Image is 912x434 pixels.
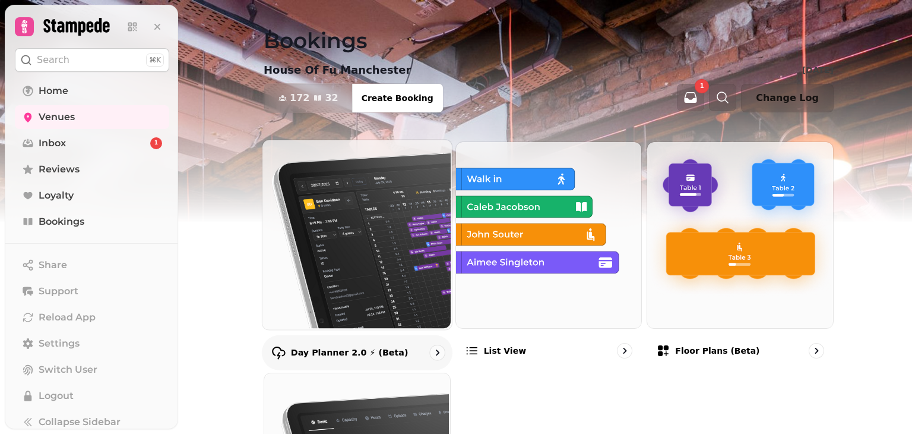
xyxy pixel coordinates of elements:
[15,410,169,434] button: Collapse Sidebar
[15,306,169,329] button: Reload App
[15,105,169,129] a: Venues
[647,141,834,368] a: Floor Plans (beta)Floor Plans (beta)
[39,363,97,377] span: Switch User
[756,93,819,103] span: Change Log
[352,84,443,112] button: Create Booking
[15,48,169,72] button: Search⌘K
[741,84,834,112] button: Change Log
[154,139,158,147] span: 1
[455,141,642,368] a: List viewList view
[39,110,75,124] span: Venues
[290,93,309,103] span: 172
[700,83,704,89] span: 1
[261,139,451,328] img: Day Planner 2.0 ⚡ (Beta)
[39,415,121,429] span: Collapse Sidebar
[39,258,67,272] span: Share
[619,345,631,357] svg: go to
[15,384,169,408] button: Logout
[39,215,84,229] span: Bookings
[37,53,69,67] p: Search
[802,64,834,76] p: [DATE]
[39,310,96,325] span: Reload App
[810,345,822,357] svg: go to
[39,136,66,150] span: Inbox
[15,332,169,356] a: Settings
[39,188,74,203] span: Loyalty
[675,345,759,357] p: Floor Plans (beta)
[431,347,443,358] svg: go to
[146,54,164,67] div: ⌘K
[484,345,526,357] p: List view
[39,162,80,177] span: Reviews
[15,131,169,155] a: Inbox1
[291,347,408,358] p: Day Planner 2.0 ⚡ (Beta)
[325,93,338,103] span: 32
[646,141,832,327] img: Floor Plans (beta)
[264,84,353,112] button: 17232
[15,79,169,103] a: Home
[39,84,68,98] span: Home
[262,139,452,370] a: Day Planner 2.0 ⚡ (Beta)Day Planner 2.0 ⚡ (Beta)
[15,184,169,207] a: Loyalty
[264,62,411,78] p: House Of Fu Manchester
[39,284,78,298] span: Support
[39,336,80,351] span: Settings
[39,389,74,403] span: Logout
[362,94,433,102] span: Create Booking
[15,358,169,382] button: Switch User
[15,158,169,181] a: Reviews
[15,253,169,277] button: Share
[15,279,169,303] button: Support
[455,141,641,327] img: List view
[15,210,169,234] a: Bookings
